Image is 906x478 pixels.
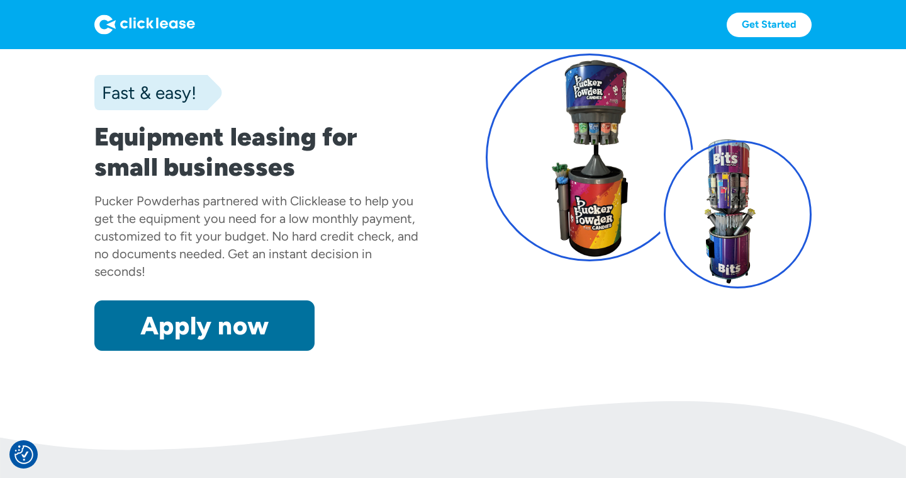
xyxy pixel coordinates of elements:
[94,193,181,208] div: Pucker Powder
[14,445,33,464] img: Revisit consent button
[94,14,195,35] img: Logo
[14,445,33,464] button: Consent Preferences
[727,13,812,37] a: Get Started
[94,122,420,182] h1: Equipment leasing for small businesses
[94,80,196,105] div: Fast & easy!
[94,193,418,279] div: has partnered with Clicklease to help you get the equipment you need for a low monthly payment, c...
[94,300,315,351] a: Apply now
